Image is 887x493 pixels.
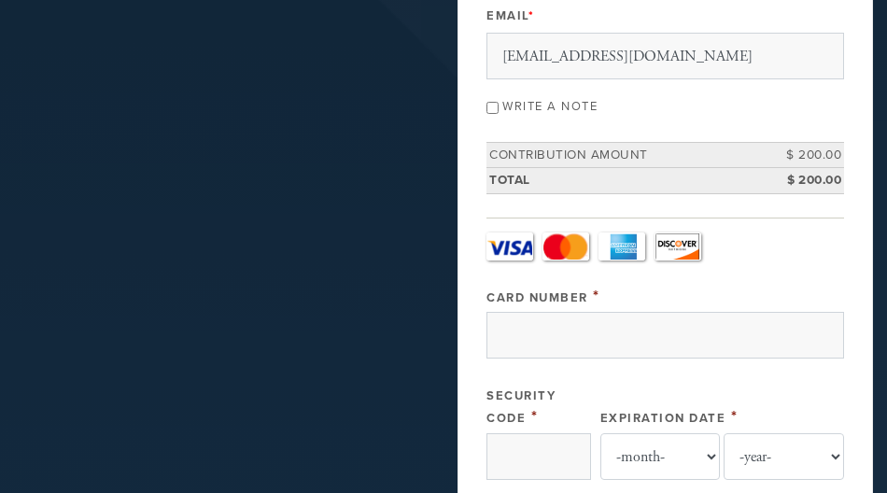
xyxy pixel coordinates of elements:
[528,8,535,23] span: This field is required.
[486,168,760,193] td: Total
[502,99,598,114] label: Write a note
[600,433,721,480] select: Expiration Date month
[486,232,533,261] a: Visa
[760,168,844,193] td: $ 200.00
[542,232,589,261] a: MasterCard
[531,407,539,427] span: This field is required.
[731,407,739,427] span: This field is required.
[486,388,556,426] label: Security Code
[598,232,645,261] a: Amex
[655,232,701,261] a: Discover
[760,142,844,167] td: $ 200.00
[593,287,600,306] span: This field is required.
[486,7,534,24] label: Email
[486,290,588,305] label: Card Number
[486,142,760,167] td: Contribution Amount
[600,411,726,426] label: Expiration Date
[724,433,844,480] select: Expiration Date year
